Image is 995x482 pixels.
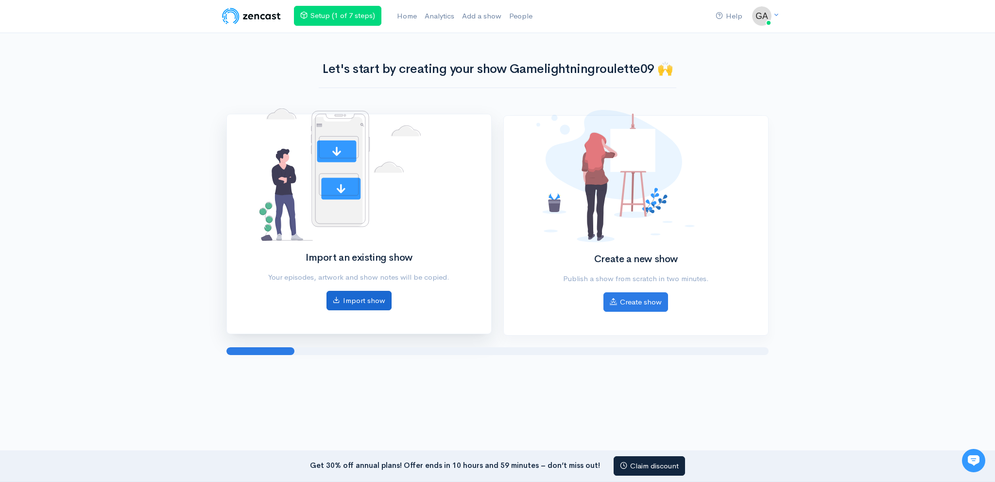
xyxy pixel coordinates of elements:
[326,291,392,311] a: Import show
[15,129,179,148] button: New conversation
[28,183,173,202] input: Search articles
[13,167,181,179] p: Find an answer quickly
[319,62,676,76] h1: Let's start by creating your show Gamelightningroulette09 🙌
[458,6,505,27] a: Add a show
[536,273,735,285] p: Publish a show from scratch in two minutes.
[614,456,685,476] a: Claim discount
[603,292,668,312] a: Create show
[962,449,985,472] iframe: gist-messenger-bubble-iframe
[259,252,458,263] h2: Import an existing show
[259,108,421,241] img: No shows added
[536,110,695,242] img: No shows added
[259,272,458,283] p: Your episodes, artwork and show notes will be copied.
[536,254,735,265] h2: Create a new show
[505,6,536,27] a: People
[221,6,282,26] img: ZenCast Logo
[393,6,421,27] a: Home
[310,460,600,469] strong: Get 30% off annual plans! Offer ends in 10 hours and 59 minutes – don’t miss out!
[15,65,180,111] h2: Just let us know if you need anything and we'll be happy to help! 🙂
[15,47,180,63] h1: Hi 👋
[294,6,381,26] a: Setup (1 of 7 steps)
[421,6,458,27] a: Analytics
[752,6,772,26] img: ...
[63,135,117,143] span: New conversation
[712,6,746,27] a: Help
